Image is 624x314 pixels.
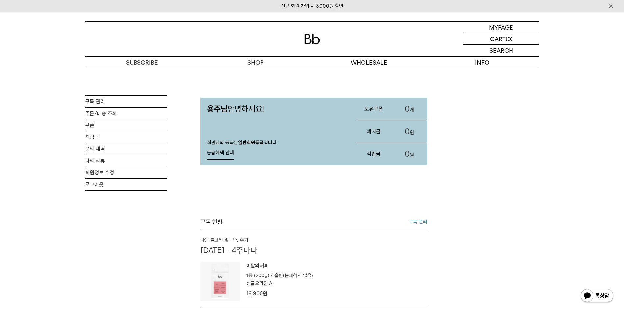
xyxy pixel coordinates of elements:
[200,236,427,255] a: 다음 출고일 및 구독 주기 [DATE] - 4주마다
[85,143,167,155] a: 문의 내역
[463,22,539,33] a: MYPAGE
[489,22,513,33] p: MYPAGE
[409,218,427,226] a: 구독 관리
[207,146,234,160] a: 등급혜택 안내
[200,133,349,165] div: 회원님의 등급은 입니다.
[85,108,167,119] a: 주문/배송 조회
[263,290,267,297] span: 원
[312,57,426,68] p: WHOLESALE
[405,127,410,136] span: 0
[200,262,240,301] img: 상품이미지
[405,149,410,159] span: 0
[391,98,427,120] a: 0개
[85,119,167,131] a: 쿠폰
[580,288,614,304] img: 카카오톡 채널 1:1 채팅 버튼
[85,155,167,167] a: 나의 리뷰
[200,236,427,244] h6: 다음 출고일 및 구독 주기
[426,57,539,68] p: INFO
[246,289,313,298] div: 16,900
[356,145,391,163] h3: 적립금
[200,218,223,226] h3: 구독 현황
[246,262,313,272] p: 이달의 커피
[391,143,427,165] a: 0원
[391,120,427,143] a: 0원
[200,262,427,301] a: 상품이미지 이달의 커피 1종 (200g) / 홀빈(분쇄하지 않음) 싱글오리진 A 16,900원
[356,100,391,118] h3: 보유쿠폰
[405,104,410,114] span: 0
[304,34,320,44] img: 로고
[246,273,273,278] span: 1종 (200g) /
[490,33,506,44] p: CART
[506,33,512,44] p: (0)
[274,272,313,279] p: 홀빈(분쇄하지 않음)
[85,96,167,107] a: 구독 관리
[281,3,343,9] a: 신규 회원 가입 시 3,000원 할인
[85,131,167,143] a: 적립금
[463,33,539,45] a: CART (0)
[199,57,312,68] a: SHOP
[356,123,391,140] h3: 예치금
[246,279,272,287] p: 싱글오리진 A
[207,104,228,114] strong: 용주님
[85,57,199,68] a: SUBSCRIBE
[85,167,167,178] a: 회원정보 수정
[238,140,264,145] strong: 일반회원등급
[200,246,427,255] p: [DATE] - 4주마다
[489,45,513,56] p: SEARCH
[200,98,349,120] p: 안녕하세요!
[85,179,167,190] a: 로그아웃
